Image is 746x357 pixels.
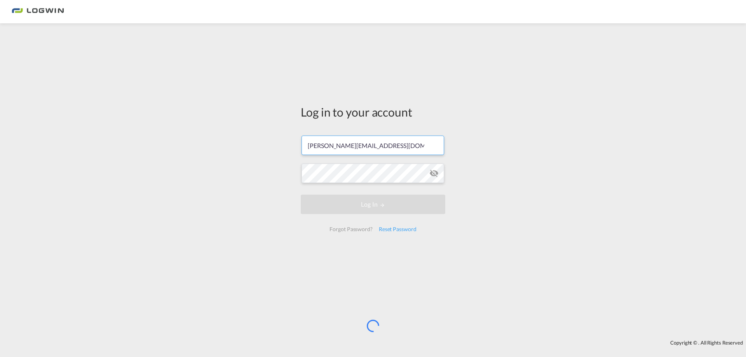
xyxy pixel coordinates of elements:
img: bc73a0e0d8c111efacd525e4c8ad7d32.png [12,3,64,21]
button: LOGIN [301,195,445,214]
md-icon: icon-eye-off [429,169,439,178]
input: Enter email/phone number [302,136,444,155]
div: Reset Password [376,222,420,236]
div: Log in to your account [301,104,445,120]
div: Forgot Password? [326,222,375,236]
